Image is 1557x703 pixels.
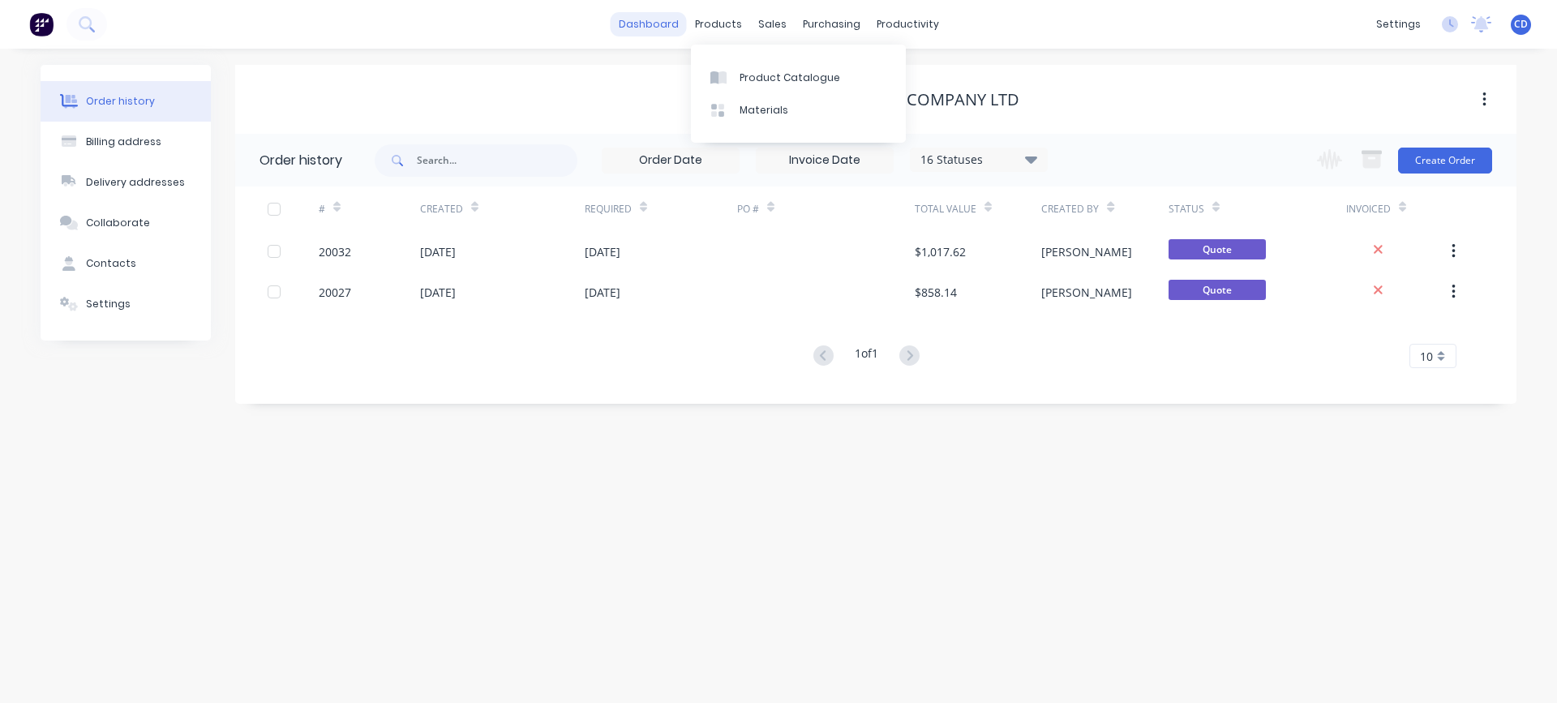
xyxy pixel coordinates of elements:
div: $1,017.62 [915,243,966,260]
div: Delivery addresses [86,175,185,190]
button: Create Order [1398,148,1492,174]
button: Billing address [41,122,211,162]
div: 16 Statuses [911,151,1047,169]
span: 10 [1420,348,1433,365]
div: products [687,12,750,36]
div: productivity [869,12,947,36]
div: Billing address [86,135,161,149]
div: Total Value [915,202,976,216]
div: Materials [740,103,788,118]
div: [PERSON_NAME] [1041,284,1132,301]
input: Invoice Date [757,148,893,173]
button: Order history [41,81,211,122]
a: Product Catalogue [691,61,906,93]
div: [DATE] [585,284,620,301]
div: Order history [86,94,155,109]
input: Order Date [603,148,739,173]
div: PO # [737,202,759,216]
div: Invoiced [1346,186,1448,231]
div: Order history [259,151,342,170]
div: # [319,186,420,231]
div: 20027 [319,284,351,301]
div: [DATE] [585,243,620,260]
img: Factory [29,12,54,36]
button: Delivery addresses [41,162,211,203]
button: Contacts [41,243,211,284]
div: Invoiced [1346,202,1391,216]
div: purchasing [795,12,869,36]
div: $858.14 [915,284,957,301]
div: Settings [86,297,131,311]
span: Quote [1169,280,1266,300]
div: 1 of 1 [855,345,878,368]
a: Materials [691,94,906,126]
div: Status [1169,186,1346,231]
div: Contacts [86,256,136,271]
input: Search... [417,144,577,177]
div: Status [1169,202,1204,216]
div: PO # [737,186,915,231]
a: dashboard [611,12,687,36]
button: Collaborate [41,203,211,243]
div: settings [1368,12,1429,36]
div: sales [750,12,795,36]
div: [DATE] [420,284,456,301]
div: Collaborate [86,216,150,230]
div: # [319,202,325,216]
div: Required [585,186,737,231]
div: 20032 [319,243,351,260]
div: Created By [1041,186,1168,231]
div: Created By [1041,202,1099,216]
div: [PERSON_NAME] [1041,243,1132,260]
div: Total Value [915,186,1041,231]
div: [DATE] [420,243,456,260]
button: Settings [41,284,211,324]
div: Created [420,186,585,231]
div: Product Catalogue [740,71,840,85]
div: Created [420,202,463,216]
span: Quote [1169,239,1266,259]
div: Required [585,202,632,216]
span: CD [1514,17,1528,32]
